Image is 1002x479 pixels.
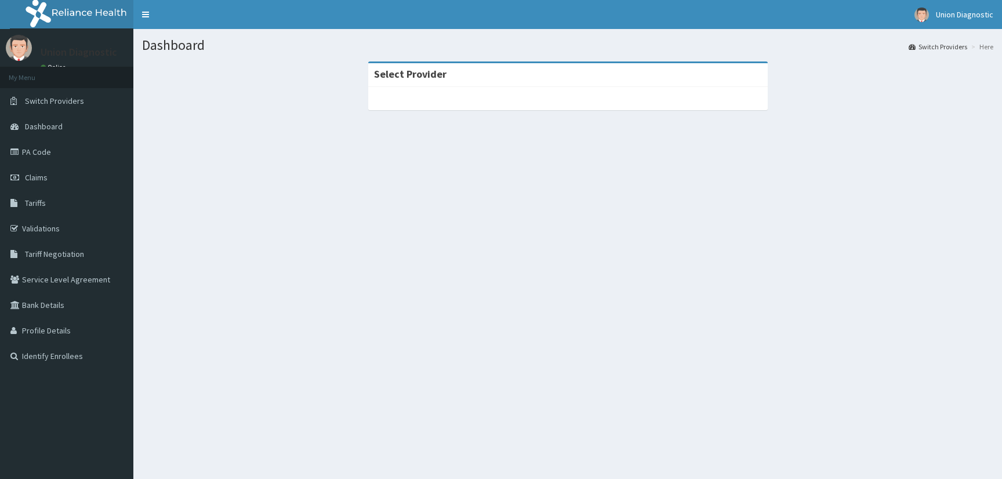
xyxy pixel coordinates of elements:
[936,9,993,20] span: Union Diagnostic
[25,121,63,132] span: Dashboard
[25,96,84,106] span: Switch Providers
[25,249,84,259] span: Tariff Negotiation
[914,8,929,22] img: User Image
[41,63,68,71] a: Online
[25,198,46,208] span: Tariffs
[968,42,993,52] li: Here
[909,42,967,52] a: Switch Providers
[41,47,117,57] p: Union Diagnostic
[6,35,32,61] img: User Image
[374,67,446,81] strong: Select Provider
[142,38,993,53] h1: Dashboard
[25,172,48,183] span: Claims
